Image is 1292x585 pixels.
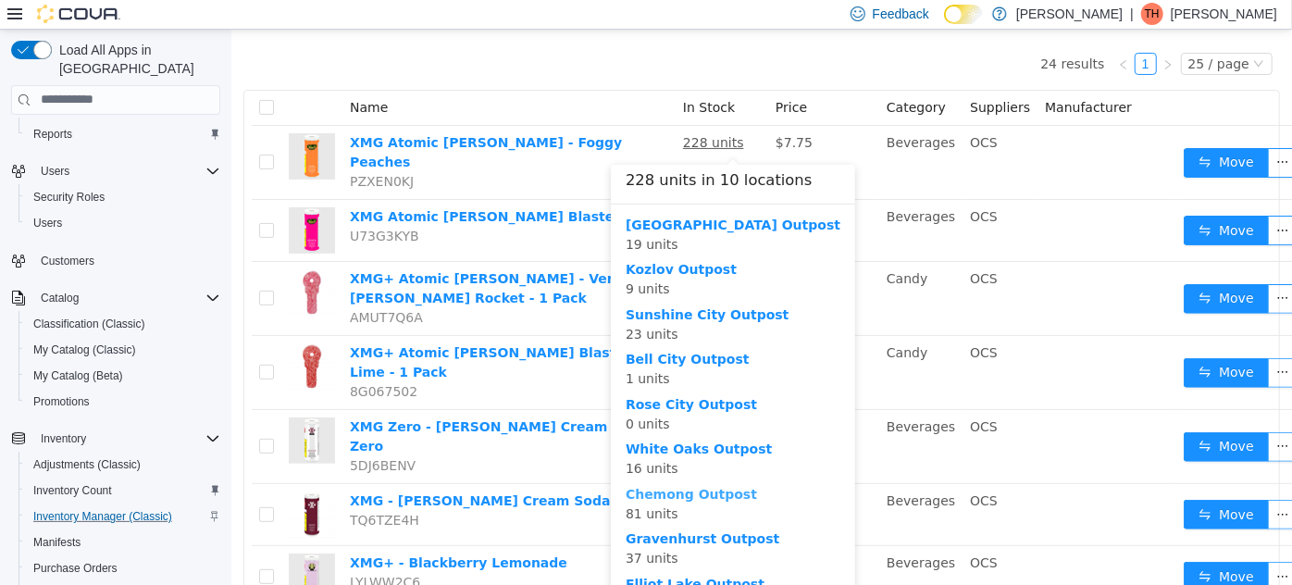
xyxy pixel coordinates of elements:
span: OCS [739,526,766,541]
span: In Stock [452,70,503,85]
li: Next Page [926,23,948,45]
a: XMG - [PERSON_NAME] Cream Soda [118,464,379,479]
span: Manufacturer [814,70,901,85]
button: icon: ellipsis [1037,470,1066,500]
button: icon: swapMove [952,403,1037,432]
div: 16 units [394,410,609,449]
button: icon: swapMove [952,470,1037,500]
button: Manifests [19,529,228,555]
span: Classification (Classic) [26,313,220,335]
button: My Catalog (Classic) [19,337,228,363]
a: Adjustments (Classic) [26,454,148,476]
td: Beverages [648,454,731,517]
span: 5DJ6BENV [118,429,184,443]
a: Kozlov Outpost [394,232,505,247]
span: Promotions [33,394,90,409]
span: U73G3KYB [118,199,188,214]
div: 25 / page [957,24,1018,44]
button: Security Roles [19,184,228,210]
a: Gravenhurst Outpost [394,502,548,517]
div: 9 units [394,230,609,269]
span: LYLWW2C6 [118,545,189,560]
span: Users [33,216,62,230]
p: [PERSON_NAME] [1016,3,1123,25]
div: 23 units [394,276,609,315]
a: XMG Zero - [PERSON_NAME] Cream Soda Zero [118,390,417,424]
td: Beverages [648,517,731,579]
a: Inventory Manager (Classic) [26,505,180,528]
p: [PERSON_NAME] [1171,3,1277,25]
p: | [1130,3,1134,25]
span: Security Roles [26,186,220,208]
button: Catalog [33,287,86,309]
button: icon: swapMove [952,118,1037,148]
a: Customers [33,250,102,272]
span: OCS [739,390,766,405]
span: My Catalog (Beta) [26,365,220,387]
span: Purchase Orders [33,561,118,576]
button: Promotions [19,389,228,415]
button: Users [4,158,228,184]
button: Inventory Manager (Classic) [19,504,228,529]
div: 81 units [394,455,609,494]
li: 1 [903,23,926,45]
div: 1 units [394,320,609,359]
u: 228 units [452,106,513,120]
a: XMG+ - Blackberry Lemonade [118,526,336,541]
span: Catalog [41,291,79,305]
td: Beverages [648,380,731,454]
a: Users [26,212,69,234]
span: Purchase Orders [26,557,220,579]
a: Manifests [26,531,88,554]
button: icon: ellipsis [1037,255,1066,284]
a: Bell City Outpost [394,322,518,337]
span: Classification (Classic) [33,317,145,331]
a: Reports [26,123,80,145]
a: Inventory Count [26,479,119,502]
a: My Catalog (Classic) [26,339,143,361]
button: icon: ellipsis [1037,329,1066,358]
a: XMG+ Atomic [PERSON_NAME] - Very [PERSON_NAME] Rocket - 1 Pack [118,242,391,276]
a: Rose City Outpost [394,367,526,382]
span: Inventory Manager (Classic) [26,505,220,528]
li: Previous Page [881,23,903,45]
a: 1 [904,24,925,44]
a: Elliot Lake Outpost [394,547,533,562]
button: Adjustments (Classic) [19,452,228,478]
span: OCS [739,316,766,330]
a: Sunshine City Outpost [394,278,557,292]
span: Inventory Manager (Classic) [33,509,172,524]
span: My Catalog (Classic) [33,342,136,357]
img: XMG+ - Blackberry Lemonade hero shot [57,524,104,570]
button: Catalog [4,285,228,311]
div: 19 units [394,186,609,225]
button: Users [19,210,228,236]
a: Purchase Orders [26,557,125,579]
span: Feedback [873,5,929,23]
span: Dark Mode [944,24,945,25]
img: XMG - Dr. Kush Cream Soda hero shot [57,462,104,508]
i: icon: right [931,30,942,41]
img: Cova [37,5,120,23]
img: XMG+ Atomic Sours - Cherry Blasted Lime - 1 Pack hero shot [57,314,104,360]
span: OCS [739,242,766,256]
button: Inventory [33,428,93,450]
button: icon: ellipsis [1037,186,1066,216]
i: icon: left [887,30,898,41]
span: Category [655,70,714,85]
div: 37 units [394,500,609,539]
div: Tim Hales [1141,3,1163,25]
a: Classification (Classic) [26,313,153,335]
img: XMG Atomic Sours - Cherry Blasted Lime hero shot [57,178,104,224]
span: Adjustments (Classic) [33,457,141,472]
button: Inventory [4,426,228,452]
button: Inventory Count [19,478,228,504]
span: Customers [41,254,94,268]
span: Users [33,160,220,182]
span: Price [544,70,576,85]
